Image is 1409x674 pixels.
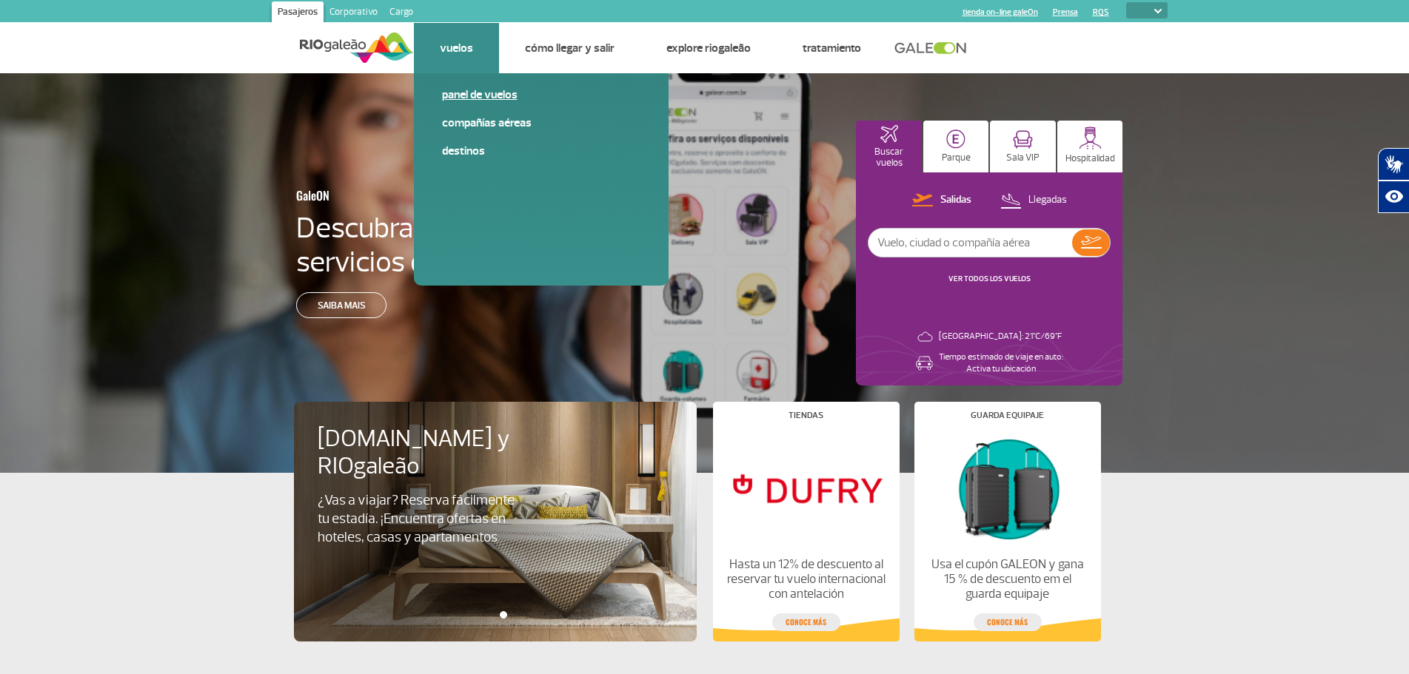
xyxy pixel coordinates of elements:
img: Guarda equipaje [926,431,1088,545]
button: Sala VIP [990,121,1056,172]
p: Salidas [940,193,971,207]
button: Salidas [908,191,976,210]
p: [GEOGRAPHIC_DATA]: 21°C/69°F [939,331,1062,343]
a: [DOMAIN_NAME] y RIOgaleão¿Vas a viajar? Reserva fácilmente tu estadía. ¡Encuentra ofertas en hote... [318,425,673,547]
button: Parque [923,121,989,172]
input: Vuelo, ciudad o compañía aérea [869,229,1072,257]
p: Hasta un 12% de descuento al reservar tu vuelo internacional con antelación [725,557,886,601]
div: Plugin de acessibilidade da Hand Talk. [1378,148,1409,213]
button: Abrir recursos assistivos. [1378,181,1409,213]
button: Hospitalidad [1057,121,1123,172]
h4: Descubra la plataforma de servicios de RIOgaleão [296,211,616,279]
a: Panel de vuelos [442,87,640,103]
p: Buscar vuelos [863,146,914,169]
a: RQS [1093,7,1109,17]
p: Usa el cupón GALEON y gana 15 % de descuento em el guarda equipaje [926,557,1088,601]
a: Compañías aéreas [442,115,640,131]
h4: [DOMAIN_NAME] y RIOgaleão [318,425,553,480]
a: Explore RIOgaleão [666,41,751,55]
a: VER TODOS LOS VUELOS [948,274,1031,283]
a: Prensa [1053,7,1078,17]
h4: Guarda equipaje [971,411,1044,419]
a: Corporativo [324,1,384,25]
h4: Tiendas [789,411,823,419]
a: Destinos [442,143,640,159]
p: Hospitalidad [1065,153,1115,164]
a: Cómo llegar y salir [525,41,615,55]
p: Sala VIP [1006,152,1040,164]
p: Llegadas [1028,193,1067,207]
button: Abrir tradutor de língua de sinais. [1378,148,1409,181]
img: airplaneHomeActive.svg [880,125,898,143]
a: Vuelos [440,41,473,55]
button: Buscar vuelos [856,121,922,172]
button: Llegadas [996,191,1071,210]
a: Cargo [384,1,419,25]
a: Pasajeros [272,1,324,25]
img: carParkingHome.svg [946,129,965,149]
p: ¿Vas a viajar? Reserva fácilmente tu estadía. ¡Encuentra ofertas en hoteles, casas y apartamentos [318,491,528,547]
a: tienda on-line galeOn [963,7,1038,17]
p: Parque [942,152,971,164]
img: vipRoom.svg [1013,130,1033,149]
p: Tiempo estimado de viaje en auto: Activa tu ubicación [939,351,1063,375]
a: conoce más [974,613,1042,631]
img: hospitality.svg [1079,127,1102,149]
a: conoce más [772,613,840,631]
h3: GaleON [296,180,543,211]
a: Saiba mais [296,292,386,318]
button: VER TODOS LOS VUELOS [944,273,1035,285]
a: Tratamiento [803,41,861,55]
img: Tiendas [725,431,886,545]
